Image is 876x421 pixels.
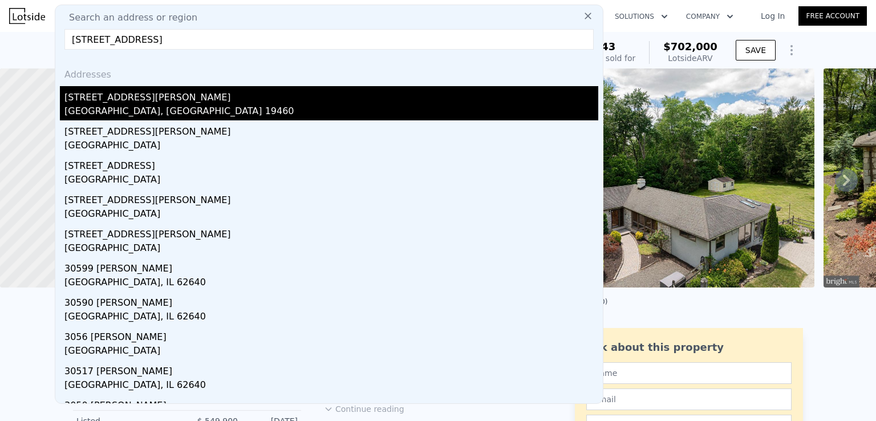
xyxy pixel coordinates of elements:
[64,155,598,173] div: [STREET_ADDRESS]
[736,40,776,60] button: SAVE
[747,10,798,22] a: Log In
[64,120,598,139] div: [STREET_ADDRESS][PERSON_NAME]
[606,6,677,27] button: Solutions
[64,139,598,155] div: [GEOGRAPHIC_DATA]
[64,344,598,360] div: [GEOGRAPHIC_DATA]
[64,276,598,292] div: [GEOGRAPHIC_DATA], IL 62640
[64,378,598,394] div: [GEOGRAPHIC_DATA], IL 62640
[9,8,45,24] img: Lotside
[677,6,743,27] button: Company
[64,29,594,50] input: Enter an address, city, region, neighborhood or zip code
[586,388,792,410] input: Email
[64,86,598,104] div: [STREET_ADDRESS][PERSON_NAME]
[64,257,598,276] div: 30599 [PERSON_NAME]
[60,59,598,86] div: Addresses
[64,326,598,344] div: 3056 [PERSON_NAME]
[64,241,598,257] div: [GEOGRAPHIC_DATA]
[64,394,598,412] div: 3050 [PERSON_NAME]
[64,310,598,326] div: [GEOGRAPHIC_DATA], IL 62640
[522,68,814,288] img: Sale: 102473824 Parcel: 95696028
[663,41,717,52] span: $702,000
[798,6,867,26] a: Free Account
[64,292,598,310] div: 30590 [PERSON_NAME]
[64,189,598,207] div: [STREET_ADDRESS][PERSON_NAME]
[324,403,404,415] button: Continue reading
[663,52,717,64] div: Lotside ARV
[60,11,197,25] span: Search an address or region
[64,223,598,241] div: [STREET_ADDRESS][PERSON_NAME]
[586,362,792,384] input: Name
[64,173,598,189] div: [GEOGRAPHIC_DATA]
[64,207,598,223] div: [GEOGRAPHIC_DATA]
[586,339,792,355] div: Ask about this property
[64,360,598,378] div: 30517 [PERSON_NAME]
[780,39,803,62] button: Show Options
[64,104,598,120] div: [GEOGRAPHIC_DATA], [GEOGRAPHIC_DATA] 19460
